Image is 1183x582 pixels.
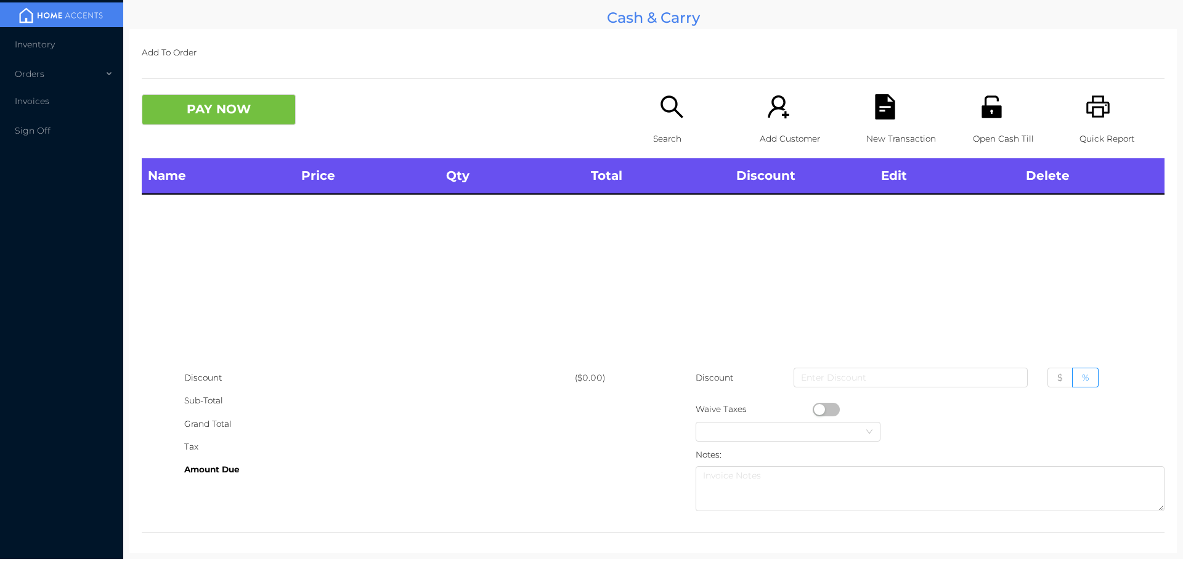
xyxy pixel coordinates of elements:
[696,398,813,421] div: Waive Taxes
[794,368,1028,387] input: Enter Discount
[760,127,845,150] p: Add Customer
[872,94,898,119] i: icon: file-text
[696,366,734,389] p: Discount
[15,125,51,136] span: Sign Off
[1086,94,1111,119] i: icon: printer
[875,158,1020,194] th: Edit
[1057,372,1063,383] span: $
[142,94,296,125] button: PAY NOW
[1082,372,1089,383] span: %
[866,127,951,150] p: New Transaction
[979,94,1004,119] i: icon: unlock
[575,366,653,389] div: ($0.00)
[866,428,873,437] i: icon: down
[295,158,440,194] th: Price
[585,158,730,194] th: Total
[973,127,1058,150] p: Open Cash Till
[184,366,575,389] div: Discount
[142,41,1165,64] p: Add To Order
[730,158,875,194] th: Discount
[184,413,575,435] div: Grand Total
[142,158,295,194] th: Name
[1079,127,1165,150] p: Quick Report
[184,389,575,412] div: Sub-Total
[1020,158,1165,194] th: Delete
[653,127,738,150] p: Search
[15,39,55,50] span: Inventory
[696,450,722,459] label: Notes:
[659,94,685,119] i: icon: search
[440,158,585,194] th: Qty
[766,94,791,119] i: icon: user-add
[129,6,1177,29] div: Cash & Carry
[184,435,575,458] div: Tax
[15,95,49,107] span: Invoices
[184,458,575,481] div: Amount Due
[15,6,107,25] img: mainBanner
